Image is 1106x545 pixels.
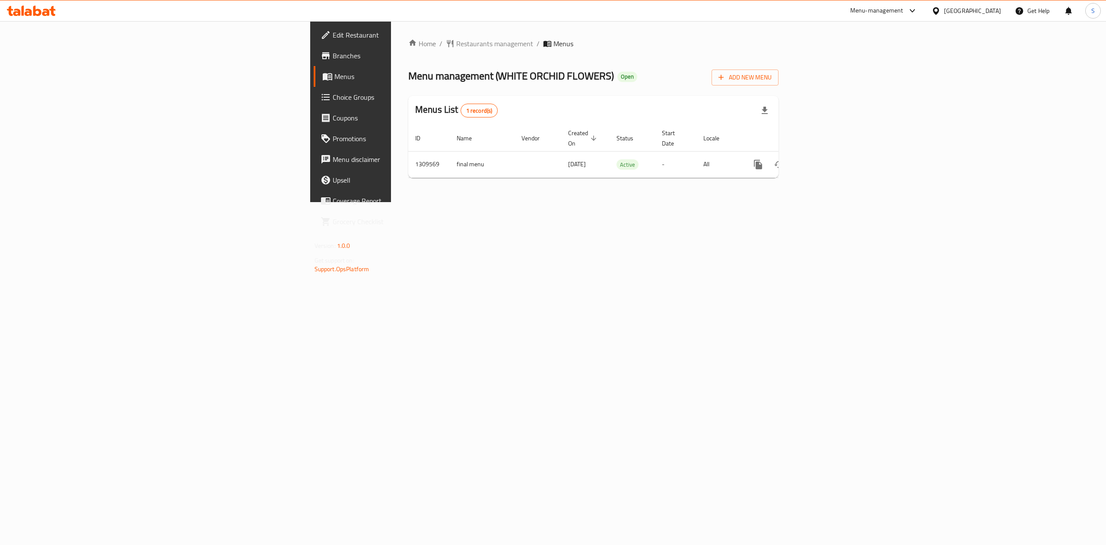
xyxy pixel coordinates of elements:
table: enhanced table [408,125,838,178]
span: Status [617,133,645,143]
a: Branches [314,45,495,66]
button: more [748,154,769,175]
th: Actions [741,125,838,152]
span: Menu disclaimer [333,154,488,165]
span: Active [617,160,639,170]
span: Start Date [662,128,686,149]
button: Change Status [769,154,789,175]
a: Grocery Checklist [314,211,495,232]
span: ID [415,133,432,143]
span: Edit Restaurant [333,30,488,40]
span: Promotions [333,133,488,144]
span: Locale [703,133,731,143]
a: Upsell [314,170,495,190]
td: - [655,151,696,177]
div: Open [617,72,637,82]
span: Coverage Report [333,196,488,206]
div: Menu-management [850,6,903,16]
li: / [537,38,540,49]
span: Created On [568,128,599,149]
button: Add New Menu [712,70,779,86]
span: Name [457,133,483,143]
a: Coupons [314,108,495,128]
span: Upsell [333,175,488,185]
a: Coverage Report [314,190,495,211]
td: All [696,151,741,177]
a: Choice Groups [314,87,495,108]
nav: breadcrumb [408,38,779,49]
span: Open [617,73,637,80]
span: Menus [334,71,488,82]
span: Branches [333,51,488,61]
a: Support.OpsPlatform [315,263,369,275]
span: S [1091,6,1095,16]
span: Coupons [333,113,488,123]
span: Version: [315,240,336,251]
span: Grocery Checklist [333,216,488,227]
span: Choice Groups [333,92,488,102]
span: Add New Menu [718,72,772,83]
span: 1 record(s) [461,107,498,115]
div: Active [617,159,639,170]
div: [GEOGRAPHIC_DATA] [944,6,1001,16]
span: [DATE] [568,158,586,170]
div: Export file [754,100,775,121]
a: Edit Restaurant [314,25,495,45]
span: Menus [553,38,573,49]
a: Menus [314,66,495,87]
div: Total records count [461,104,498,117]
span: Menu management ( WHITE ORCHID FLOWERS ) [408,66,614,86]
span: Get support on: [315,255,354,266]
a: Menu disclaimer [314,149,495,170]
span: Vendor [521,133,551,143]
span: 1.0.0 [337,240,350,251]
a: Promotions [314,128,495,149]
h2: Menus List [415,103,498,117]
